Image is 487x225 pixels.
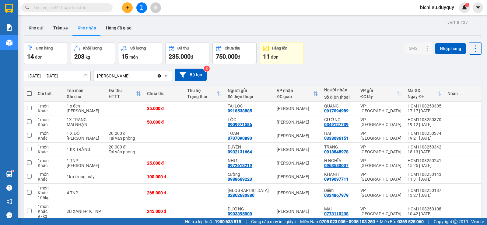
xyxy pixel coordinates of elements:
[38,149,61,154] div: Khác
[67,122,103,127] div: MAI NHẬN
[187,94,217,99] div: Trạng thái
[38,131,61,136] div: 1 món
[67,190,103,195] div: 4 TNP
[228,188,270,193] div: MỸ ÚC
[324,87,354,92] div: Người nhận
[6,171,12,177] img: warehouse-icon
[38,186,61,190] div: 1 món
[277,120,318,124] div: [PERSON_NAME]
[38,91,61,96] div: Chi tiết
[67,117,103,122] div: 1X TRANG
[228,108,252,113] div: 0918538885
[324,136,349,141] div: 0338096151
[360,117,401,127] div: VP [GEOGRAPHIC_DATA]
[408,117,441,122] div: HCM1108250370
[408,149,441,154] div: 18:13 [DATE]
[277,174,318,179] div: [PERSON_NAME]
[408,94,436,99] div: Ngày ĐH
[380,218,424,225] span: Miền Bắc
[38,104,61,108] div: 1 món
[67,147,103,152] div: 1 hX TRẮNG
[408,193,441,198] div: 13:27 [DATE]
[272,46,287,50] div: Hàng tồn
[228,136,252,141] div: 0707090890
[67,174,103,179] div: 1k x trong máy
[360,206,401,216] div: VP [GEOGRAPHIC_DATA]
[150,2,161,13] button: aim
[38,209,61,214] div: Khác
[228,211,252,216] div: 0903395000
[12,170,13,172] sup: 1
[360,145,401,154] div: VP [GEOGRAPHIC_DATA]
[324,172,354,177] div: KHANH
[71,42,115,64] button: Khối lượng203kg
[147,120,181,124] div: 50.000 đ
[360,88,397,93] div: VP gửi
[212,42,257,64] button: Chưa thu750.000đ
[319,219,375,224] strong: 0708 023 035 - 0935 103 250
[109,131,141,136] div: 20.000 đ
[38,122,61,127] div: Khác
[38,136,61,141] div: Khác
[377,220,378,223] span: ⚪️
[324,95,354,100] div: Số điện thoại
[147,209,181,214] div: 245.000 đ
[404,43,422,54] button: SMS
[360,158,401,168] div: VP [GEOGRAPHIC_DATA]
[67,136,103,141] div: MAI NHÂN
[465,3,469,7] sup: 1
[177,46,189,50] div: Đã thu
[147,91,181,96] div: Chưa thu
[24,71,90,81] input: Select a date range.
[6,185,12,191] span: question-circle
[38,117,61,122] div: 1 món
[324,131,354,136] div: HAI
[277,190,318,195] div: [PERSON_NAME]
[408,172,441,177] div: HCM1108250143
[473,2,483,13] button: caret-down
[360,104,401,113] div: VP [GEOGRAPHIC_DATA]
[125,5,130,10] span: plus
[228,172,270,177] div: cường
[6,212,12,218] span: message
[324,158,354,163] div: H NGHĨA
[38,177,61,182] div: Khác
[147,190,181,195] div: 265.000 đ
[147,106,181,111] div: 35.000 đ
[228,177,252,182] div: 0988669223
[408,163,441,168] div: 15:25 [DATE]
[73,21,101,35] button: Kho nhận
[408,158,441,163] div: HCM1108250241
[136,2,147,13] button: file-add
[38,190,61,195] div: Khác
[118,42,162,64] button: Số lượng15món
[228,88,270,93] div: Người gửi
[38,163,61,168] div: Khác
[215,219,241,224] strong: 1900 633 818
[408,145,441,149] div: HCM1108250342
[97,73,130,79] div: [PERSON_NAME]
[228,145,270,149] div: DUYÊN
[408,104,441,108] div: HCM1108250305
[408,122,441,127] div: 19:12 [DATE]
[405,86,444,102] th: Toggle SortBy
[67,104,103,108] div: 1 x đen
[408,188,441,193] div: HCM1108250187
[67,163,103,168] div: mai nhân
[415,4,459,11] span: bichlieu.duyquy
[408,177,441,182] div: 11:31 [DATE]
[147,161,181,165] div: 25.000 đ
[86,55,90,60] span: kg
[27,53,34,60] span: 14
[24,21,48,35] button: Kho gửi
[67,88,103,93] div: Tên món
[228,206,270,211] div: DƯƠNG
[453,220,457,224] span: copyright
[228,158,270,163] div: NHƯ
[408,211,441,216] div: 10:42 [DATE]
[38,145,61,149] div: 1 món
[184,86,225,102] th: Toggle SortBy
[408,136,441,141] div: 19:21 [DATE]
[48,21,73,35] button: Trên xe
[109,88,136,93] div: Đã thu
